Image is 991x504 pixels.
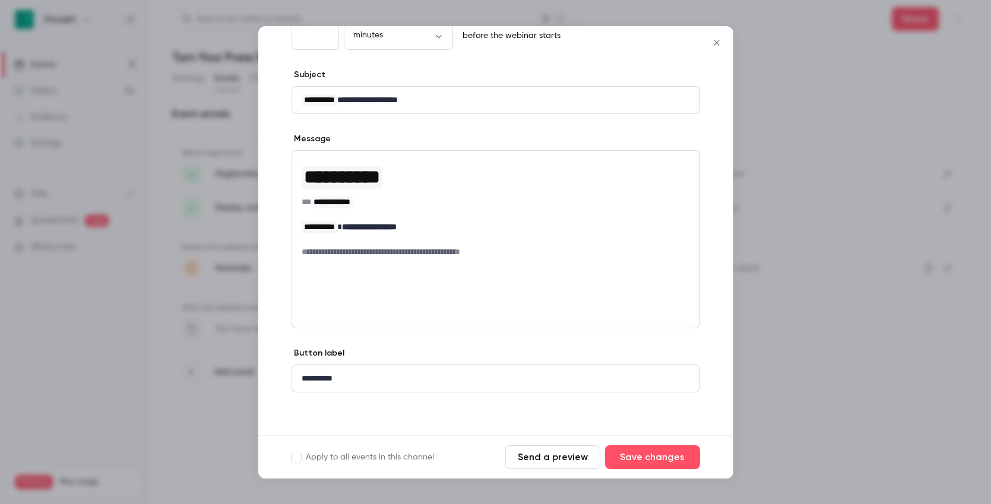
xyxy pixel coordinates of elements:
[292,133,331,145] label: Message
[292,365,699,392] div: editor
[292,87,699,113] div: editor
[605,445,700,469] button: Save changes
[344,29,453,41] div: minutes
[705,31,729,55] button: Close
[292,151,699,265] div: editor
[292,347,344,359] label: Button label
[292,69,325,81] label: Subject
[292,451,434,463] label: Apply to all events in this channel
[458,30,561,42] p: before the webinar starts
[505,445,600,469] button: Send a preview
